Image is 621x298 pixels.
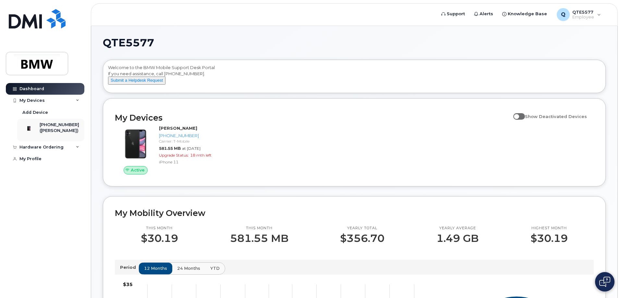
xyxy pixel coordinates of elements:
[103,38,154,48] span: QTE5577
[120,264,139,270] p: Period
[210,265,220,271] span: YTD
[530,226,568,231] p: Highest month
[115,125,229,174] a: Active[PERSON_NAME][PHONE_NUMBER]Carrier: T-Mobile581.55 MBat [DATE]Upgrade Status:18 mth leftiPh...
[159,153,189,158] span: Upgrade Status:
[340,226,384,231] p: Yearly total
[141,232,178,244] p: $30.19
[159,125,197,131] strong: [PERSON_NAME]
[108,77,165,83] a: Submit a Helpdesk Request
[131,167,145,173] span: Active
[108,77,165,85] button: Submit a Helpdesk Request
[190,153,212,158] span: 18 mth left
[182,146,201,151] span: at [DATE]
[530,232,568,244] p: $30.19
[108,65,601,90] div: Welcome to the BMW Mobile Support Desk Portal If you need assistance, call [PHONE_NUMBER].
[159,146,181,151] span: 581.55 MB
[525,114,587,119] span: Show Deactivated Devices
[177,265,200,271] span: 24 months
[513,110,518,115] input: Show Deactivated Devices
[115,208,594,218] h2: My Mobility Overview
[436,226,479,231] p: Yearly average
[123,281,133,287] tspan: $35
[230,226,288,231] p: This month
[159,138,226,144] div: Carrier: T-Mobile
[159,133,226,139] div: [PHONE_NUMBER]
[141,226,178,231] p: This month
[115,113,510,123] h2: My Devices
[599,277,610,287] img: Open chat
[230,232,288,244] p: 581.55 MB
[159,159,226,165] div: iPhone 11
[436,232,479,244] p: 1.49 GB
[340,232,384,244] p: $356.70
[120,128,151,160] img: iPhone_11.jpg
